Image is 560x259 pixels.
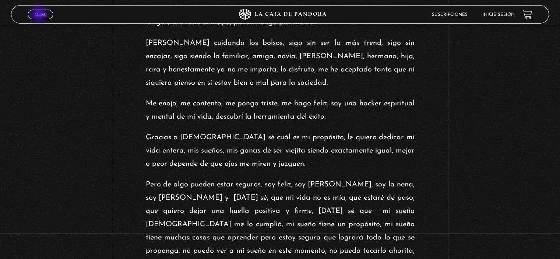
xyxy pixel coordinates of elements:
p: Me enojo, me contento, me pongo triste, me hago feliz, soy una hacker espiritual y mental de mi v... [145,97,414,123]
a: View your shopping cart [522,10,532,20]
a: Inicie sesión [482,13,515,17]
span: Menu [35,12,47,17]
span: Cerrar [32,18,49,24]
p: Gracias a [DEMOGRAPHIC_DATA] sé cuál es mi propósito, le quiero dedicar mi vida entera, mis sueño... [145,131,414,171]
a: Suscripciones [432,13,468,17]
p: [PERSON_NAME] cuidando los bolsos, sigo sin ser la más trend, sigo sin encajar, sigo siendo la fa... [145,36,414,90]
